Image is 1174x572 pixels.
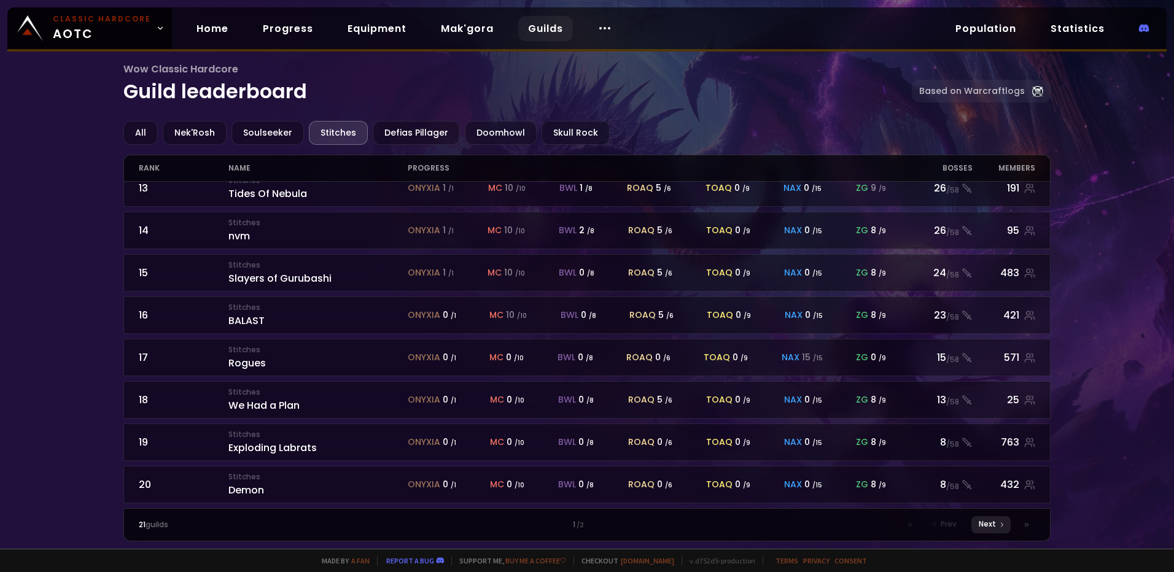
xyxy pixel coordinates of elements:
span: nax [784,224,802,237]
small: / 1 [448,226,454,236]
small: / 15 [812,226,822,236]
span: nax [782,351,799,364]
div: Soulseeker [231,121,304,145]
small: / 9 [879,226,886,236]
small: / 9 [879,269,886,278]
div: 1 [443,182,454,195]
div: 8 [901,435,973,450]
span: nax [784,436,802,449]
div: 0 [581,309,596,322]
div: 1 [580,182,593,195]
div: 26 [901,223,973,238]
div: 8 [901,477,973,492]
span: nax [783,182,801,195]
small: / 8 [586,481,594,490]
small: / 9 [744,311,751,320]
div: 0 [655,351,671,364]
span: roaq [628,393,655,406]
div: Demon [228,471,408,498]
small: Classic Hardcore [53,14,151,25]
small: / 10 [516,184,526,193]
div: 5 [657,266,672,279]
span: zg [856,309,868,322]
small: / 9 [879,311,886,320]
small: / 10 [515,396,524,405]
small: / 8 [586,354,593,363]
a: Population [946,16,1026,41]
span: bwl [561,309,578,322]
div: 0 [734,182,750,195]
div: Bosses [901,155,973,181]
div: 0 [657,436,672,449]
div: 0 [578,351,593,364]
small: / 58 [946,396,959,408]
small: / 6 [665,396,672,405]
small: / 58 [946,354,959,365]
small: / 58 [946,269,959,280]
div: 95 [973,223,1035,238]
div: 0 [871,351,886,364]
span: v. d752d5 - production [682,556,755,565]
span: toaq [704,351,730,364]
a: [DOMAIN_NAME] [621,556,674,565]
div: 8 [871,436,886,449]
span: toaq [706,393,733,406]
a: Statistics [1041,16,1114,41]
div: 25 [973,392,1035,408]
div: 10 [505,182,526,195]
span: bwl [559,266,577,279]
small: Stitches [228,429,408,440]
small: / 15 [812,481,822,490]
small: / 2 [577,520,584,530]
div: Tides Of Nebula [228,175,408,201]
small: / 9 [879,354,886,363]
div: 8 [871,309,886,322]
div: 2 [579,224,594,237]
span: onyxia [408,224,440,237]
span: 21 [139,519,146,530]
img: Warcraftlog [1032,86,1043,97]
div: Exploding Labrats [228,429,408,455]
span: mc [489,309,503,322]
div: nvm [228,217,408,244]
small: / 9 [879,184,886,193]
span: toaq [707,309,733,322]
small: Stitches [228,260,408,271]
div: Doomhowl [465,121,537,145]
div: 191 [973,180,1035,196]
div: 0 [507,478,524,491]
span: nax [784,393,802,406]
small: / 10 [515,438,524,447]
span: mc [488,266,502,279]
a: a fan [351,556,370,565]
small: / 10 [515,481,524,490]
span: nax [784,266,802,279]
div: 0 [578,478,594,491]
small: / 8 [586,438,594,447]
a: Terms [776,556,798,565]
span: zg [856,182,868,195]
div: 0 [507,393,524,406]
span: Prev [941,519,957,530]
span: roaq [628,266,655,279]
small: Stitches [228,471,408,482]
a: Mak'gora [431,16,503,41]
small: / 8 [589,311,596,320]
small: / 1 [451,438,456,447]
span: bwl [559,182,577,195]
small: / 8 [585,184,593,193]
small: / 9 [879,396,886,405]
span: bwl [558,393,576,406]
div: 5 [657,224,672,237]
a: Privacy [803,556,830,565]
a: 13StitchesTides Of Nebulaonyxia 1 /1mc 10 /10bwl 1 /8roaq 5 /6toaq 0 /9nax 0 /15zg 9 /926/58191 [123,169,1051,207]
div: 16 [139,307,228,323]
a: Buy me a coffee [505,556,566,565]
div: 571 [973,350,1035,365]
span: toaq [706,224,733,237]
small: / 58 [946,185,959,196]
div: Defias Pillager [373,121,460,145]
small: / 10 [517,311,527,320]
a: Classic HardcoreAOTC [7,7,172,49]
span: onyxia [408,182,440,195]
